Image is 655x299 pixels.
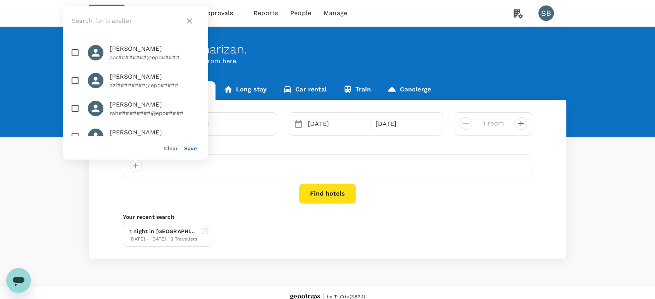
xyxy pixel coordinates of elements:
span: [PERSON_NAME] [110,100,200,109]
span: [PERSON_NAME] [110,128,200,137]
div: [DATE] - [DATE] · 3 Travellers [129,235,198,243]
div: Travellers [123,142,532,151]
p: Planning a business trip? Get started from here. [89,57,566,66]
a: Train [335,81,379,100]
div: SB [538,5,554,21]
button: Find hotels [299,184,356,204]
input: Search for traveller [72,15,182,27]
button: decrease [515,117,527,130]
div: Welcome back , Syaharizan . [89,42,566,57]
span: [PERSON_NAME] [110,72,200,81]
input: Add rooms [478,117,508,130]
p: azi########@epo##### [110,81,200,89]
button: Save [184,145,197,151]
iframe: Button to launch messaging window [6,268,31,293]
span: Reports [253,9,278,18]
span: People [290,9,311,18]
span: Approvals [202,9,241,18]
img: EPOMS SDN BHD [89,5,124,22]
a: Concierge [379,81,439,100]
a: Car rental [275,81,335,100]
span: Manage [324,9,347,18]
a: Long stay [215,81,275,100]
p: aar########@epo##### [110,53,200,61]
span: [PERSON_NAME] [110,44,200,53]
button: Clear [164,145,178,151]
div: [DATE] [305,116,369,132]
p: Your recent search [123,213,532,221]
div: [DATE] [372,116,437,132]
p: rah#########@epo##### [110,109,200,117]
button: Open [271,124,273,125]
div: 1 night in [GEOGRAPHIC_DATA] [129,227,198,235]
